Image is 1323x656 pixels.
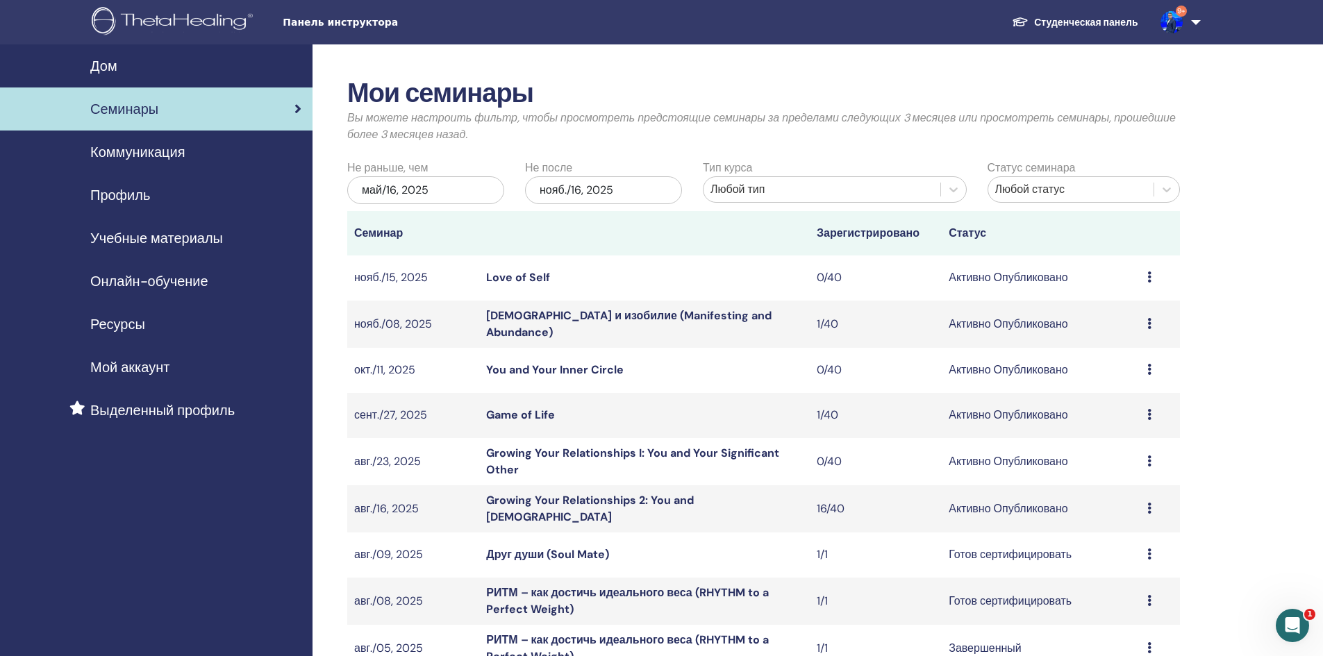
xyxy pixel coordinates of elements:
[486,407,555,422] a: Game of Life
[710,181,933,198] div: Любой тип
[810,301,942,348] td: 1/40
[703,160,752,176] label: Тип курса
[810,255,942,301] td: 0/40
[942,485,1140,532] td: Активно Опубликовано
[90,357,169,378] span: Мой аккаунт
[90,228,223,249] span: Учебные материалы
[347,160,428,176] label: Не раньше, чем
[90,400,235,421] span: Выделенный профиль
[942,438,1140,485] td: Активно Опубликовано
[486,446,779,477] a: Growing Your Relationships I: You and Your Significant Other
[347,78,1180,110] h2: Мои семинары
[988,160,1076,176] label: Статус семинара
[1304,609,1315,620] span: 1
[810,211,942,255] th: Зарегистрировано
[486,585,768,616] a: РИТМ – как достичь идеального веса (RHYTHM to a Perfect Weight)
[1001,10,1149,35] a: Студенческая панель
[1160,11,1183,33] img: default.jpg
[810,532,942,578] td: 1/1
[525,176,682,204] div: нояб./16, 2025
[525,160,572,176] label: Не после
[347,485,479,532] td: авг./16, 2025
[347,578,479,625] td: авг./08, 2025
[942,255,1140,301] td: Активно Опубликовано
[995,181,1147,198] div: Любой статус
[90,271,208,292] span: Онлайн-обучение
[347,393,479,438] td: сент./27, 2025
[347,438,479,485] td: авг./23, 2025
[347,211,479,255] th: Семинар
[90,99,158,119] span: Семинары
[486,493,694,524] a: Growing Your Relationships 2: You and [DEMOGRAPHIC_DATA]
[92,7,258,38] img: logo.png
[486,362,624,377] a: You and Your Inner Circle
[283,15,491,30] span: Панель инструктора
[1176,6,1187,17] span: 9+
[90,142,185,162] span: Коммуникация
[942,393,1140,438] td: Активно Опубликовано
[486,547,609,562] a: Друг души (Soul Mate)
[942,211,1140,255] th: Статус
[810,393,942,438] td: 1/40
[810,438,942,485] td: 0/40
[347,110,1180,143] p: Вы можете настроить фильтр, чтобы просмотреть предстоящие семинары за пределами следующих 3 месяц...
[90,314,145,335] span: Ресурсы
[347,348,479,393] td: окт./11, 2025
[486,270,550,285] a: Love of Self
[347,255,479,301] td: нояб./15, 2025
[942,578,1140,625] td: Готов сертифицировать
[347,176,504,204] div: май/16, 2025
[486,308,772,339] a: [DEMOGRAPHIC_DATA] и изобилие (Manifesting and Abundance)
[810,348,942,393] td: 0/40
[942,301,1140,348] td: Активно Опубликовано
[90,185,150,205] span: Профиль
[810,485,942,532] td: 16/40
[942,532,1140,578] td: Готов сертифицировать
[1012,16,1029,28] img: graduation-cap-white.svg
[942,348,1140,393] td: Активно Опубликовано
[347,301,479,348] td: нояб./08, 2025
[347,532,479,578] td: авг./09, 2025
[810,578,942,625] td: 1/1
[1276,609,1309,642] iframe: Intercom live chat
[90,56,117,76] span: Дом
